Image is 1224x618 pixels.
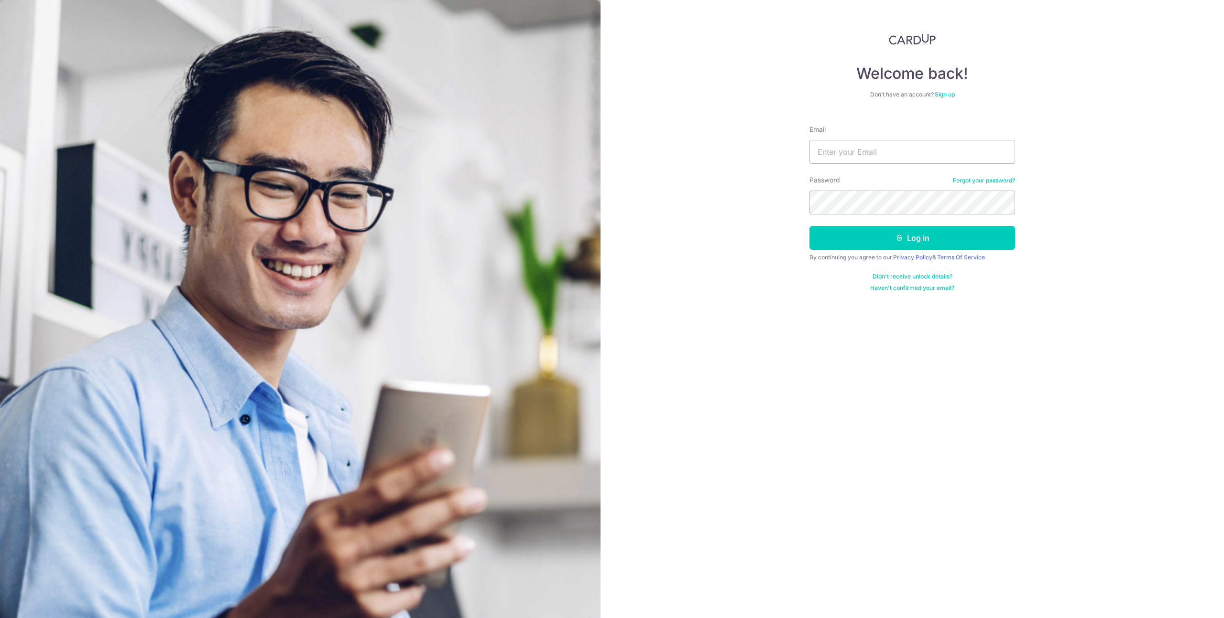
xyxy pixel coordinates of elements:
[893,254,932,261] a: Privacy Policy
[870,284,954,292] a: Haven't confirmed your email?
[953,177,1015,184] a: Forgot your password?
[809,226,1015,250] button: Log in
[935,91,955,98] a: Sign up
[809,64,1015,83] h4: Welcome back!
[873,273,952,280] a: Didn't receive unlock details?
[809,175,840,185] label: Password
[889,33,936,45] img: CardUp Logo
[809,125,826,134] label: Email
[809,140,1015,164] input: Enter your Email
[809,254,1015,261] div: By continuing you agree to our &
[809,91,1015,98] div: Don’t have an account?
[937,254,985,261] a: Terms Of Service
